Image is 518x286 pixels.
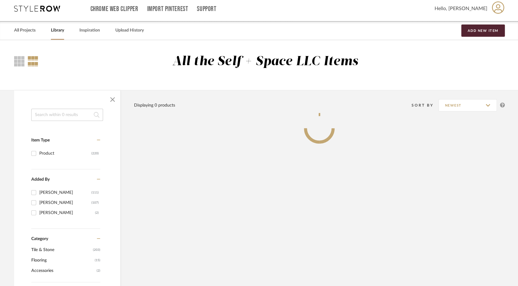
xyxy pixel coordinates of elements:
[31,177,50,182] span: Added By
[39,198,91,208] div: [PERSON_NAME]
[147,6,188,12] a: Import Pinterest
[79,26,100,35] a: Inspiration
[31,236,48,242] span: Category
[95,208,99,218] div: (2)
[134,102,175,109] div: Displaying 0 products
[14,26,36,35] a: All Projects
[31,255,93,265] span: Flooring
[39,188,91,198] div: [PERSON_NAME]
[197,6,216,12] a: Support
[31,138,50,142] span: Item Type
[172,54,359,70] div: All the Self + Space LLC Items
[31,109,103,121] input: Search within 0 results
[106,93,119,106] button: Close
[115,26,144,35] a: Upload History
[39,149,91,158] div: Product
[93,245,100,255] span: (203)
[412,102,439,108] div: Sort By
[51,26,64,35] a: Library
[91,149,99,158] div: (220)
[435,5,487,12] span: Hello, [PERSON_NAME]
[90,6,138,12] a: Chrome Web Clipper
[31,265,95,276] span: Accessories
[31,245,91,255] span: Tile & Stone
[39,208,95,218] div: [PERSON_NAME]
[91,198,99,208] div: (107)
[461,24,505,37] button: Add New Item
[91,188,99,198] div: (111)
[95,255,100,265] span: (15)
[97,266,100,276] span: (2)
